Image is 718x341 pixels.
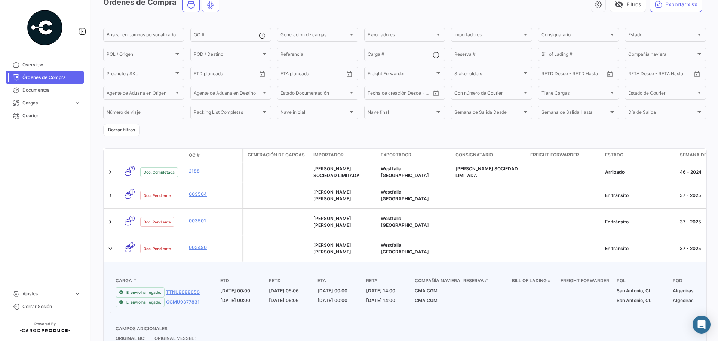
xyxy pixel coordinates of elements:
[368,72,435,77] span: Freight Forwarder
[617,288,651,293] span: San Antonio, CL
[126,289,161,295] span: El envío ha llegado.
[647,72,677,77] input: Hasta
[605,152,623,158] span: Estado
[194,53,261,58] span: POD / Destino
[166,299,200,305] a: CGMU9377831
[22,61,81,68] span: Overview
[129,189,135,195] span: 1
[166,289,200,296] a: TTNU8688650
[194,111,261,116] span: Packing List Completas
[189,152,200,159] span: OC #
[560,72,590,77] input: Hasta
[189,168,239,174] a: 2188
[22,74,81,81] span: Órdenes de Compra
[6,71,84,84] a: Órdenes de Compra
[415,288,438,293] span: CMA CGM
[530,152,579,158] span: Freight Forwarder
[107,218,114,226] a: Expand/Collapse Row
[381,152,411,158] span: Exportador
[602,149,677,162] datatable-header-cell: Estado
[299,72,329,77] input: Hasta
[107,192,114,199] a: Expand/Collapse Row
[368,33,435,39] span: Exportadores
[74,290,81,297] span: expand_more
[280,33,348,39] span: Generación de cargas
[194,72,207,77] input: Desde
[189,217,239,224] a: 003501
[512,277,561,284] h4: Bill of Lading #
[452,149,527,162] datatable-header-cell: Consignatario
[605,219,674,225] div: En tránsito
[22,303,81,310] span: Cerrar Sesión
[144,246,171,252] span: Doc. Pendiente
[269,288,299,293] span: [DATE] 05:06
[344,68,355,80] button: Open calendar
[212,72,242,77] input: Hasta
[541,72,555,77] input: Desde
[269,298,299,303] span: [DATE] 05:06
[605,192,674,199] div: En tránsito
[280,111,348,116] span: Nave inicial
[386,91,416,97] input: Hasta
[381,216,429,228] span: Westfalia Chile
[541,33,609,39] span: Consignatario
[129,166,135,171] span: 2
[617,277,673,284] h4: POL
[107,245,114,252] a: Expand/Collapse Row
[628,53,696,58] span: Compañía naviera
[628,91,696,97] span: Estado de Courier
[144,169,175,175] span: Doc. Completada
[368,91,381,97] input: Desde
[194,91,261,97] span: Agente de Aduana en Destino
[6,58,84,71] a: Overview
[381,189,429,201] span: Westfalia Chile
[673,298,694,303] span: Algeciras
[313,166,360,178] span: JOSE LUIS MONTOSA SOCIEDAD LIMITADA
[605,169,674,176] div: Arribado
[628,33,696,39] span: Estado
[116,277,220,284] h4: Carga #
[22,112,81,119] span: Courier
[628,111,696,116] span: Día de Salida
[605,245,674,252] div: En tránsito
[26,9,64,46] img: powered-by.png
[381,242,429,255] span: Westfalia Chile
[313,242,351,255] span: JOSE LUIS MONTOSA S.L.
[313,189,351,201] span: JOSE LUIS MONTOSA S.L.
[310,149,378,162] datatable-header-cell: Importador
[129,216,135,221] span: 1
[186,149,242,162] datatable-header-cell: OC #
[455,166,518,178] span: JOSE LUIS MONTOSA SOCIEDAD LIMITADA
[257,68,268,80] button: Open calendar
[317,277,366,284] h4: ETA
[137,152,186,158] datatable-header-cell: Estado Doc.
[74,100,81,106] span: expand_more
[144,219,171,225] span: Doc. Pendiente
[22,100,71,106] span: Cargas
[541,91,609,97] span: Tiene Cargas
[107,53,174,58] span: POL / Origen
[378,149,452,162] datatable-header-cell: Exportador
[6,84,84,97] a: Documentos
[280,91,348,97] span: Estado Documentación
[248,152,305,158] span: Generación de cargas
[313,216,351,228] span: JOSE LUIS MONTOSA S.L.
[129,242,135,248] span: 2
[107,168,114,176] a: Expand/Collapse Row
[561,277,617,284] h4: Freight Forwarder
[313,152,344,158] span: Importador
[604,68,616,80] button: Open calendar
[430,88,442,99] button: Open calendar
[691,68,703,80] button: Open calendar
[617,298,651,303] span: San Antonio, CL
[415,298,438,303] span: CMA CGM
[107,91,174,97] span: Agente de Aduana en Origen
[189,191,239,198] a: 003504
[126,299,161,305] span: El envío ha llegado.
[220,277,269,284] h4: ETD
[693,316,711,334] div: Abrir Intercom Messenger
[454,72,522,77] span: Stakeholders
[368,111,435,116] span: Nave final
[541,111,609,116] span: Semana de Salida Hasta
[366,277,415,284] h4: RETA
